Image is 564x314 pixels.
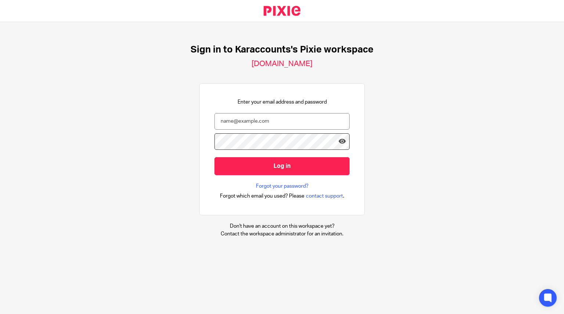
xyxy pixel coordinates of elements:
[221,223,343,230] p: Don't have an account on this workspace yet?
[220,192,344,200] div: .
[191,44,373,55] h1: Sign in to Karaccounts's Pixie workspace
[214,157,350,175] input: Log in
[214,113,350,130] input: name@example.com
[221,230,343,238] p: Contact the workspace administrator for an invitation.
[306,192,343,200] span: contact support
[252,59,312,69] h2: [DOMAIN_NAME]
[256,183,308,190] a: Forgot your password?
[238,98,327,106] p: Enter your email address and password
[220,192,304,200] span: Forgot which email you used? Please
